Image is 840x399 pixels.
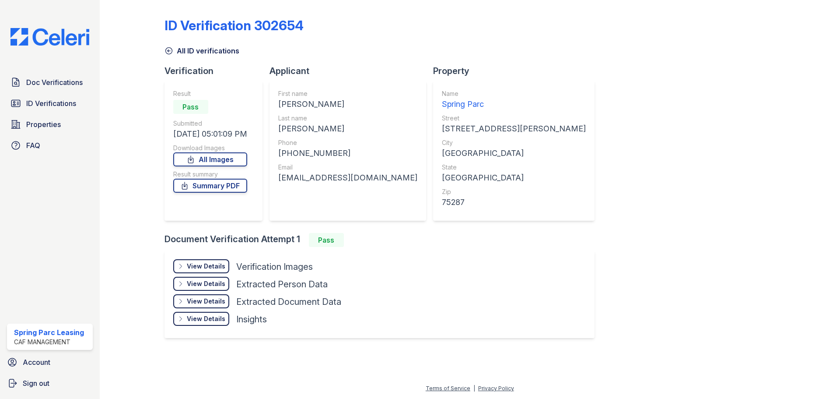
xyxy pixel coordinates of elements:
div: | [473,385,475,392]
div: Last name [278,114,417,123]
div: [PERSON_NAME] [278,98,417,110]
div: State [442,163,586,172]
span: Account [23,357,50,367]
div: [GEOGRAPHIC_DATA] [442,147,586,159]
a: Summary PDF [173,179,247,193]
a: Privacy Policy [478,385,514,392]
div: CAF Management [14,338,84,346]
div: Applicant [269,65,433,77]
div: Result [173,89,247,98]
div: Spring Parc Leasing [14,327,84,338]
div: Email [278,163,417,172]
div: Property [433,65,602,77]
a: Properties [7,116,93,133]
div: Zip [442,187,586,196]
a: FAQ [7,137,93,154]
div: Street [442,114,586,123]
div: Spring Parc [442,98,586,110]
div: Verification [164,65,269,77]
span: Properties [26,119,61,130]
div: View Details [187,297,225,306]
div: ID Verification 302654 [164,18,304,33]
div: [DATE] 05:01:09 PM [173,128,247,140]
div: [PERSON_NAME] [278,123,417,135]
div: Verification Images [236,261,313,273]
div: Pass [173,100,208,114]
div: Download Images [173,144,247,152]
div: [STREET_ADDRESS][PERSON_NAME] [442,123,586,135]
div: Pass [309,233,344,247]
a: Doc Verifications [7,74,93,91]
span: ID Verifications [26,98,76,109]
div: 75287 [442,196,586,208]
div: Extracted Person Data [236,278,328,290]
a: Terms of Service [426,385,470,392]
div: Submitted [173,119,247,128]
div: Result summary [173,170,247,179]
div: Name [442,89,586,98]
a: All ID verifications [164,46,239,56]
a: Name Spring Parc [442,89,586,110]
div: Insights [236,313,267,325]
div: City [442,138,586,147]
span: Doc Verifications [26,77,83,88]
a: Sign out [3,374,96,392]
a: All Images [173,152,247,166]
img: CE_Logo_Blue-a8612792a0a2168367f1c8372b55b34899dd931a85d93a1a3d3e32e68fde9ad4.png [3,28,96,46]
div: [GEOGRAPHIC_DATA] [442,172,586,184]
div: View Details [187,279,225,288]
div: View Details [187,314,225,323]
div: First name [278,89,417,98]
span: Sign out [23,378,49,388]
div: [PHONE_NUMBER] [278,147,417,159]
div: Extracted Document Data [236,296,341,308]
span: FAQ [26,140,40,151]
a: ID Verifications [7,95,93,112]
div: Phone [278,138,417,147]
div: [EMAIL_ADDRESS][DOMAIN_NAME] [278,172,417,184]
a: Account [3,353,96,371]
div: View Details [187,262,225,271]
div: Document Verification Attempt 1 [164,233,602,247]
